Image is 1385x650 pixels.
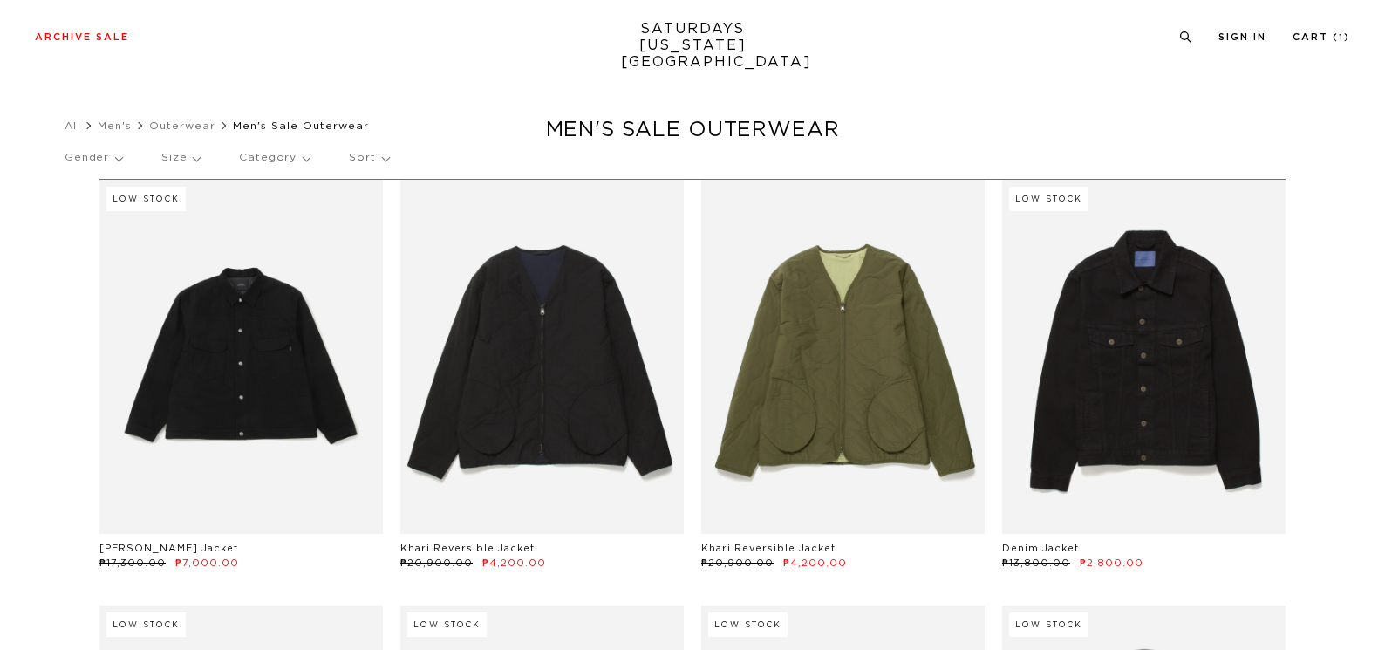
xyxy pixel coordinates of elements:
[35,32,129,42] a: Archive Sale
[65,120,80,131] a: All
[621,21,765,71] a: SATURDAYS[US_STATE][GEOGRAPHIC_DATA]
[407,612,487,637] div: Low Stock
[175,558,239,568] span: ₱7,000.00
[1009,612,1088,637] div: Low Stock
[98,120,132,131] a: Men's
[233,120,369,131] span: Men's Sale Outerwear
[701,558,774,568] span: ₱20,900.00
[1009,187,1088,211] div: Low Stock
[1002,558,1070,568] span: ₱13,800.00
[400,558,473,568] span: ₱20,900.00
[106,612,186,637] div: Low Stock
[482,558,546,568] span: ₱4,200.00
[99,544,238,553] a: [PERSON_NAME] Jacket
[65,138,122,178] p: Gender
[149,120,215,131] a: Outerwear
[106,187,186,211] div: Low Stock
[1339,34,1344,42] small: 1
[161,138,200,178] p: Size
[1002,544,1079,553] a: Denim Jacket
[99,558,166,568] span: ₱17,300.00
[783,558,847,568] span: ₱4,200.00
[1218,32,1266,42] a: Sign In
[708,612,788,637] div: Low Stock
[1293,32,1350,42] a: Cart (1)
[349,138,388,178] p: Sort
[1080,558,1143,568] span: ₱2,800.00
[400,544,535,553] a: Khari Reversible Jacket
[701,544,836,553] a: Khari Reversible Jacket
[239,138,310,178] p: Category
